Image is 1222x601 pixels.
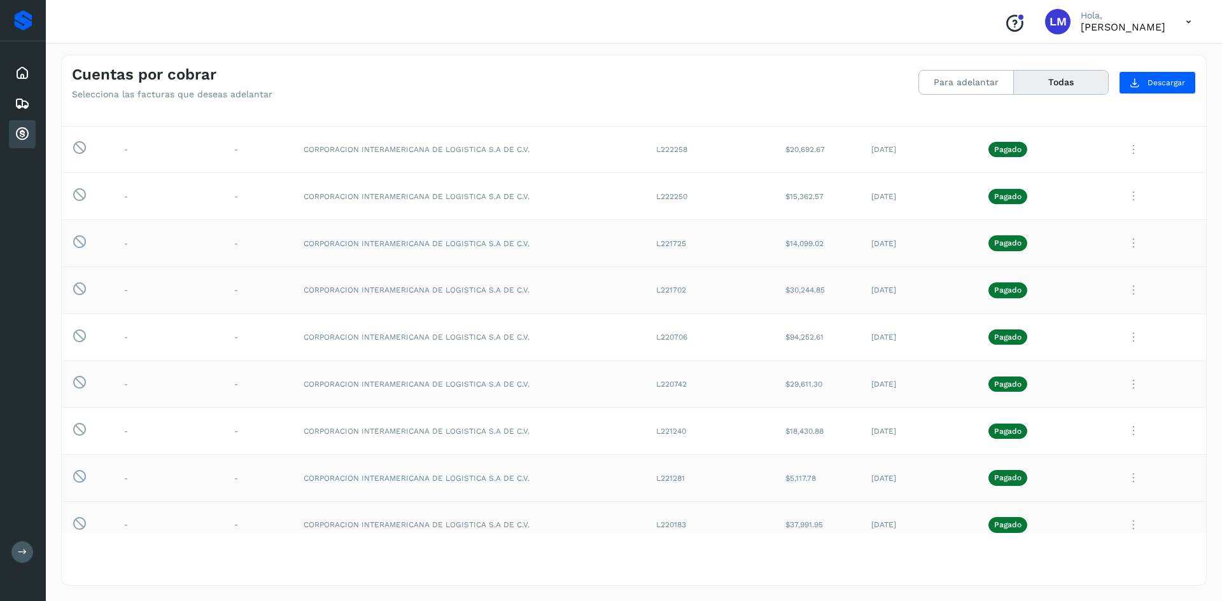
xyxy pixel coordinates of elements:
p: Pagado [994,427,1022,436]
td: $20,692.67 [775,126,861,173]
td: CORPORACION INTERAMERICANA DE LOGISTICA S.A DE C.V. [293,455,646,502]
td: - [224,455,293,502]
td: L221240 [646,408,775,455]
td: - [114,455,224,502]
td: L220183 [646,501,775,548]
td: CORPORACION INTERAMERICANA DE LOGISTICA S.A DE C.V. [293,126,646,173]
td: $15,362.57 [775,173,861,220]
p: Pagado [994,380,1022,389]
p: Lilia Mercado Morales [1081,21,1165,33]
td: CORPORACION INTERAMERICANA DE LOGISTICA S.A DE C.V. [293,408,646,455]
td: $18,430.88 [775,408,861,455]
td: CORPORACION INTERAMERICANA DE LOGISTICA S.A DE C.V. [293,266,646,314]
div: Inicio [9,59,36,87]
span: Descargar [1148,77,1185,88]
td: - [224,501,293,548]
td: $94,252.61 [775,314,861,361]
td: - [224,266,293,314]
td: [DATE] [861,455,979,502]
td: CORPORACION INTERAMERICANA DE LOGISTICA S.A DE C.V. [293,314,646,361]
p: Pagado [994,473,1022,482]
button: Todas [1014,71,1108,94]
p: Pagado [994,333,1022,342]
td: L221281 [646,455,775,502]
td: $29,611.30 [775,361,861,408]
td: $14,099.02 [775,220,861,267]
td: - [114,361,224,408]
td: [DATE] [861,314,979,361]
p: Pagado [994,286,1022,294]
div: Cuentas por cobrar [9,120,36,148]
td: [DATE] [861,266,979,314]
p: Pagado [994,238,1022,247]
td: - [224,408,293,455]
td: $5,117.78 [775,455,861,502]
h4: Cuentas por cobrar [72,66,216,84]
td: [DATE] [861,220,979,267]
td: - [224,220,293,267]
p: Pagado [994,145,1022,154]
td: - [224,314,293,361]
td: L221702 [646,266,775,314]
td: - [114,408,224,455]
p: Hola, [1081,10,1165,21]
button: Para adelantar [919,71,1014,94]
td: - [114,220,224,267]
p: Pagado [994,520,1022,529]
td: - [114,173,224,220]
td: $30,244.85 [775,266,861,314]
td: CORPORACION INTERAMERICANA DE LOGISTICA S.A DE C.V. [293,501,646,548]
button: Descargar [1119,71,1196,94]
p: Selecciona las facturas que deseas adelantar [72,89,272,100]
td: - [114,501,224,548]
td: L222258 [646,126,775,173]
td: L220706 [646,314,775,361]
td: - [224,173,293,220]
td: [DATE] [861,361,979,408]
td: - [114,266,224,314]
td: [DATE] [861,501,979,548]
td: $37,991.95 [775,501,861,548]
p: Pagado [994,192,1022,201]
td: L221725 [646,220,775,267]
td: - [224,361,293,408]
td: [DATE] [861,126,979,173]
td: - [114,126,224,173]
div: Embarques [9,90,36,118]
td: [DATE] [861,408,979,455]
td: - [114,314,224,361]
td: L220742 [646,361,775,408]
td: CORPORACION INTERAMERICANA DE LOGISTICA S.A DE C.V. [293,220,646,267]
td: [DATE] [861,173,979,220]
td: CORPORACION INTERAMERICANA DE LOGISTICA S.A DE C.V. [293,173,646,220]
td: CORPORACION INTERAMERICANA DE LOGISTICA S.A DE C.V. [293,361,646,408]
td: L222250 [646,173,775,220]
td: - [224,126,293,173]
